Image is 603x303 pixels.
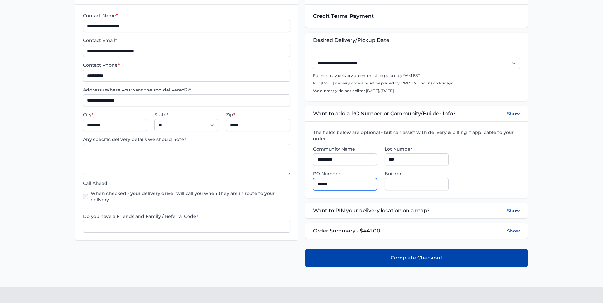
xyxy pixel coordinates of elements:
label: PO Number [313,171,377,177]
label: Zip [226,111,290,118]
p: We currently do not deliver [DATE]/[DATE] [313,88,520,93]
p: For next day delivery orders must be placed by 9AM EST [313,73,520,78]
label: Contact Name [83,12,290,19]
strong: Credit Terms Payment [313,13,374,19]
label: Lot Number [385,146,449,152]
label: Address (Where you want the sod delivered?) [83,87,290,93]
span: Want to add a PO Number or Community/Builder Info? [313,110,456,118]
button: Show [507,228,520,234]
button: Show [507,110,520,118]
span: Order Summary - $441.00 [313,227,380,235]
label: Community Name [313,146,377,152]
label: Call Ahead [83,180,290,186]
label: Any specific delivery details we should note? [83,136,290,143]
span: Want to PIN your delivery location on a map? [313,207,430,214]
button: Show [507,207,520,214]
label: Contact Email [83,37,290,44]
label: Contact Phone [83,62,290,68]
div: Desired Delivery/Pickup Date [305,33,528,48]
label: Builder [385,171,449,177]
p: For [DATE] delivery orders must be placed by 12PM EST (noon) on Fridays. [313,81,520,86]
label: The fields below are optional - but can assist with delivery & billing if applicable to your order [313,129,520,142]
button: Complete Checkout [305,249,528,267]
label: City [83,111,147,118]
span: Complete Checkout [391,254,442,262]
label: State [154,111,218,118]
label: Do you have a Friends and Family / Referral Code? [83,213,290,219]
label: When checked - your delivery driver will call you when they are in route to your delivery. [91,190,290,203]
